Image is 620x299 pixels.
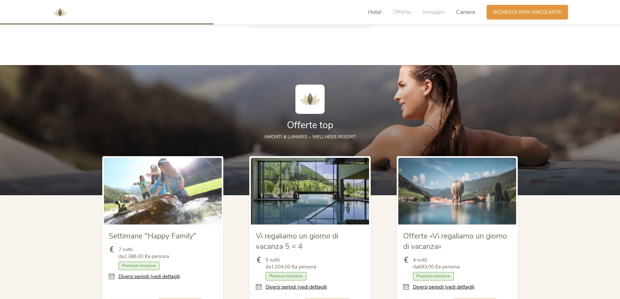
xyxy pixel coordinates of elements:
[493,9,562,16] span: Richiesta non vincolante
[118,246,169,260] span: 7 notti da a persona
[118,262,159,270] span: Premium Inclusive
[118,273,180,280] a: Diversi periodi (vedi dettagli)
[50,10,70,14] a: AMONTI & LUNARIS Wellnessresort
[403,231,507,251] span: Offerte «Vi regaliamo un giorno di vacanza»
[251,158,369,224] img: Vi regaliamo un giorno di vacanza 5 = 4
[295,85,325,114] img: AMONTI & LUNARIS Wellnessresort
[287,119,333,131] span: Offerte top
[418,264,438,270] b: 693,00 €
[264,134,356,140] span: AMONTI & LUNARIS – wellness resort
[368,8,381,16] span: Hotel
[256,231,338,251] span: Vi regaliamo un giorno di vacanza 5 = 4
[50,3,70,22] img: AMONTI & LUNARIS Wellnessresort
[413,272,454,280] span: Premium Inclusive
[413,284,475,291] a: Diversi periodi (vedi dettagli)
[398,158,516,224] img: Offerte «Vi regaliamo un giorno di vacanza»
[271,264,295,270] b: 1.004,00 €
[266,257,316,270] span: 5 notti da a persona
[104,158,222,224] img: Settimane "Happy Family"
[413,257,460,270] span: 4 notti da a persona
[422,8,445,16] span: Immagini
[124,253,148,260] b: 1.386,00 €
[393,8,411,16] span: Offerte
[266,272,306,280] span: Premium Inclusive
[109,231,196,241] span: Settimane "Happy Family"
[456,8,475,16] span: Camere
[266,284,327,291] a: Diversi periodi (vedi dettagli)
